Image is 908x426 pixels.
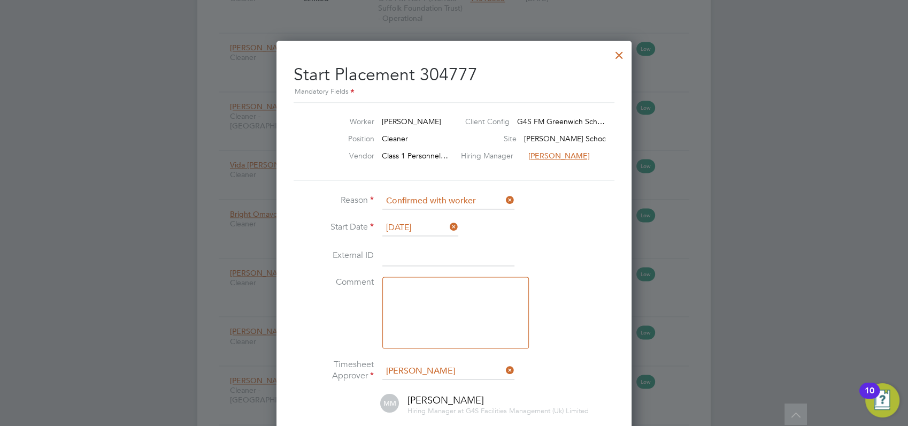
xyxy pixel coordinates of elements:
label: Hiring Manager [460,151,520,161]
span: [PERSON_NAME] School… [524,134,615,143]
input: Search for... [382,363,514,379]
input: Select one [382,193,514,209]
button: Open Resource Center, 10 new notifications [865,383,899,417]
label: Start Date [294,222,374,233]
span: [PERSON_NAME] [407,394,484,406]
label: Timesheet Approver [294,359,374,382]
div: 10 [865,391,874,405]
h2: Start Placement 304777 [294,56,614,98]
label: External ID [294,250,374,261]
label: Reason [294,195,374,206]
span: G4S Facilities Management (Uk) Limited [466,406,589,415]
span: [PERSON_NAME] [382,117,441,126]
span: Hiring Manager at [407,406,464,415]
div: Mandatory Fields [294,86,614,98]
label: Position [316,134,374,143]
label: Worker [316,117,374,126]
label: Client Config [465,117,510,126]
label: Site [474,134,517,143]
input: Select one [382,220,458,236]
span: Class 1 Personnel… [382,151,448,161]
span: G4S FM Greenwich Sch… [517,117,605,126]
span: MM [380,394,399,413]
span: [PERSON_NAME] [528,151,589,161]
label: Comment [294,277,374,288]
label: Vendor [316,151,374,161]
span: Cleaner [382,134,408,143]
